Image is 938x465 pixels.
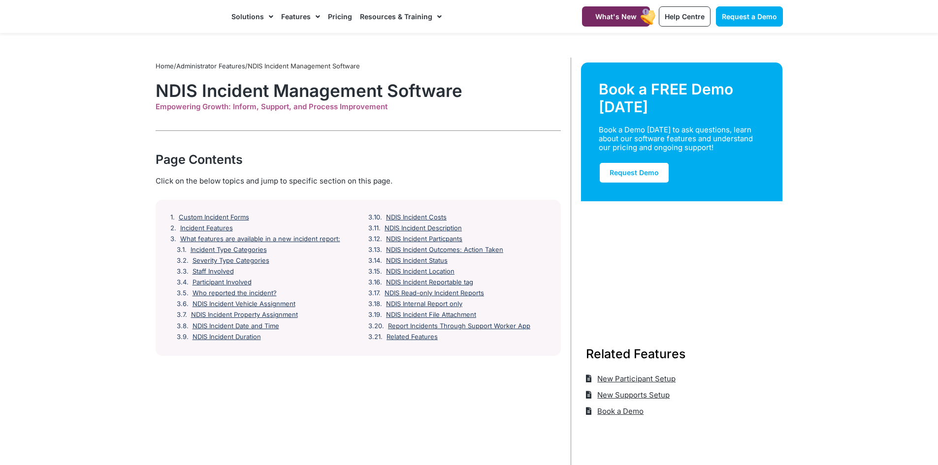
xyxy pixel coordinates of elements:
[386,246,503,254] a: NDIS Incident Outcomes: Action Taken
[193,300,295,308] a: NDIS Incident Vehicle Assignment
[386,300,462,308] a: NDIS Internal Report only
[610,168,659,177] span: Request Demo
[386,235,462,243] a: NDIS Incident Particpants
[388,322,530,330] a: Report Incidents Through Support Worker App
[659,6,711,27] a: Help Centre
[156,176,561,186] div: Click on the below topics and jump to specific section on this page.
[180,235,340,243] a: What features are available in a new incident report:
[193,279,252,286] a: Participant Involved
[665,12,705,21] span: Help Centre
[156,62,360,70] span: / /
[386,311,476,319] a: NDIS Incident File Attachment
[156,62,174,70] a: Home
[248,62,360,70] span: NDIS Incident Management Software
[176,62,245,70] a: Administrator Features
[386,279,473,286] a: NDIS Incident Reportable tag
[193,257,269,265] a: Severity Type Categories
[586,387,670,403] a: New Supports Setup
[581,201,783,321] img: Support Worker and NDIS Participant out for a coffee.
[156,151,561,168] div: Page Contents
[179,214,249,221] a: Custom Incident Forms
[193,268,234,276] a: Staff Involved
[191,311,298,319] a: NDIS Incident Property Assignment
[595,371,676,387] span: New Participant Setup
[386,257,448,265] a: NDIS Incident Status
[385,289,484,297] a: NDIS Read-only Incident Reports
[193,333,261,341] a: NDIS Incident Duration
[180,224,233,232] a: Incident Features
[385,224,462,232] a: NDIS Incident Description
[193,289,277,297] a: Who reported the incident?
[387,333,438,341] a: Related Features
[156,80,561,101] h1: NDIS Incident Management Software
[716,6,783,27] a: Request a Demo
[191,246,267,254] a: Incident Type Categories
[156,9,222,24] img: CareMaster Logo
[586,403,644,419] a: Book a Demo
[586,345,778,363] h3: Related Features
[582,6,650,27] a: What's New
[386,268,454,276] a: NDIS Incident Location
[595,12,637,21] span: What's New
[595,387,670,403] span: New Supports Setup
[599,162,670,184] a: Request Demo
[595,403,644,419] span: Book a Demo
[586,371,676,387] a: New Participant Setup
[599,125,753,152] div: Book a Demo [DATE] to ask questions, learn about our software features and understand our pricing...
[722,12,777,21] span: Request a Demo
[156,102,561,111] div: Empowering Growth: Inform, Support, and Process Improvement
[193,322,279,330] a: NDIS Incident Date and Time
[386,214,447,221] a: NDIS Incident Costs
[599,80,765,116] div: Book a FREE Demo [DATE]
